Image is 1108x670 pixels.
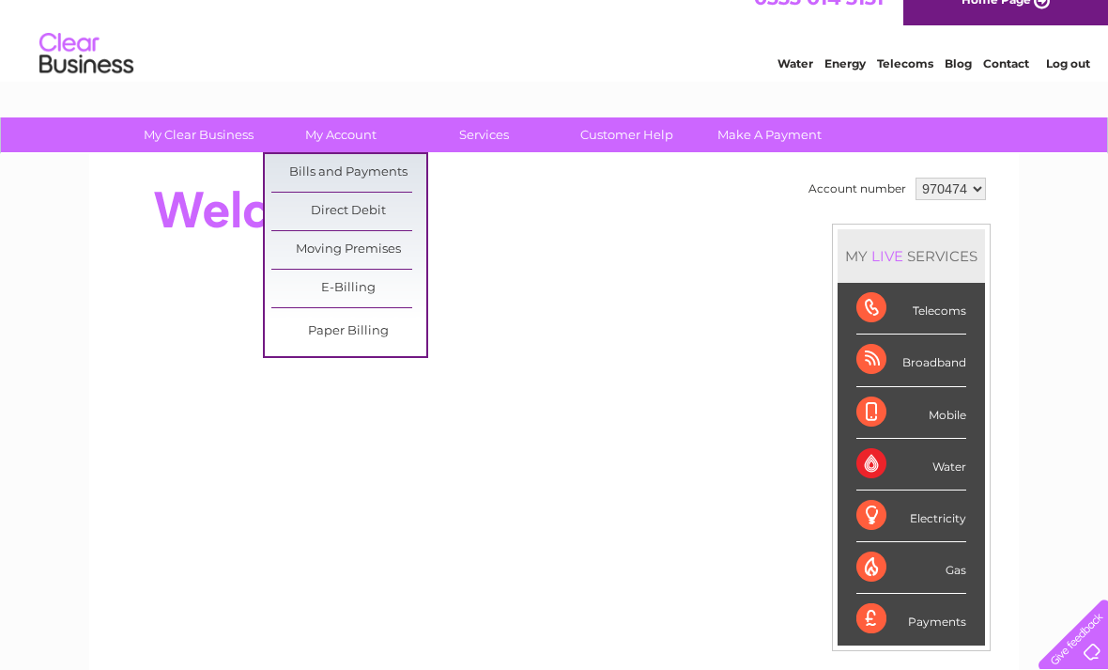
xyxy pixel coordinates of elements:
[271,270,426,307] a: E-Billing
[856,439,966,491] div: Water
[549,117,704,152] a: Customer Help
[754,9,884,33] a: 0333 014 3131
[271,313,426,351] a: Paper Billing
[271,154,426,192] a: Bills and Payments
[407,117,562,152] a: Services
[271,231,426,269] a: Moving Premises
[856,335,966,386] div: Broadband
[945,80,972,94] a: Blog
[824,80,866,94] a: Energy
[856,387,966,439] div: Mobile
[121,117,276,152] a: My Clear Business
[264,117,419,152] a: My Account
[692,117,847,152] a: Make A Payment
[112,10,999,91] div: Clear Business is a trading name of Verastar Limited (registered in [GEOGRAPHIC_DATA] No. 3667643...
[38,49,134,106] img: logo.png
[271,193,426,230] a: Direct Debit
[856,283,966,335] div: Telecoms
[838,229,985,283] div: MY SERVICES
[877,80,933,94] a: Telecoms
[856,594,966,645] div: Payments
[868,247,907,265] div: LIVE
[804,173,911,205] td: Account number
[983,80,1029,94] a: Contact
[777,80,813,94] a: Water
[856,542,966,594] div: Gas
[1046,80,1090,94] a: Log out
[856,491,966,542] div: Electricity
